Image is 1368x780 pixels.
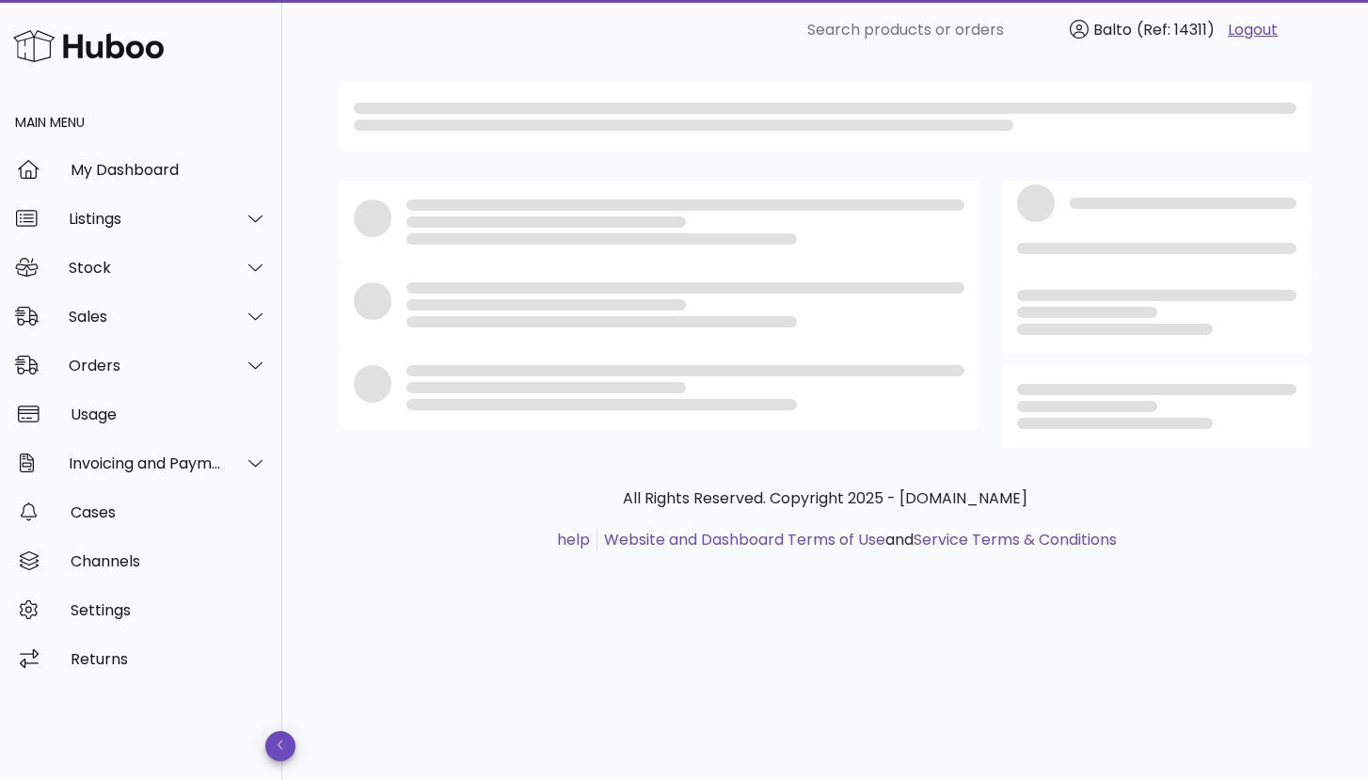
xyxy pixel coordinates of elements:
div: Usage [71,406,267,423]
div: Returns [71,650,267,668]
a: Logout [1228,19,1278,41]
a: Website and Dashboard Terms of Use [604,529,885,550]
a: help [557,529,590,550]
div: Sales [69,308,222,326]
span: (Ref: 14311) [1137,19,1215,40]
div: My Dashboard [71,161,267,179]
div: Settings [71,601,267,619]
div: Channels [71,552,267,570]
img: Huboo Logo [13,25,164,66]
div: Cases [71,503,267,521]
li: and [597,529,1117,551]
div: Stock [69,259,222,277]
div: Orders [69,357,222,374]
span: Balto [1093,19,1132,40]
div: Invoicing and Payments [69,454,222,472]
p: All Rights Reserved. Copyright 2025 - [DOMAIN_NAME] [342,487,1308,510]
a: Service Terms & Conditions [914,529,1117,550]
div: Listings [69,210,222,228]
